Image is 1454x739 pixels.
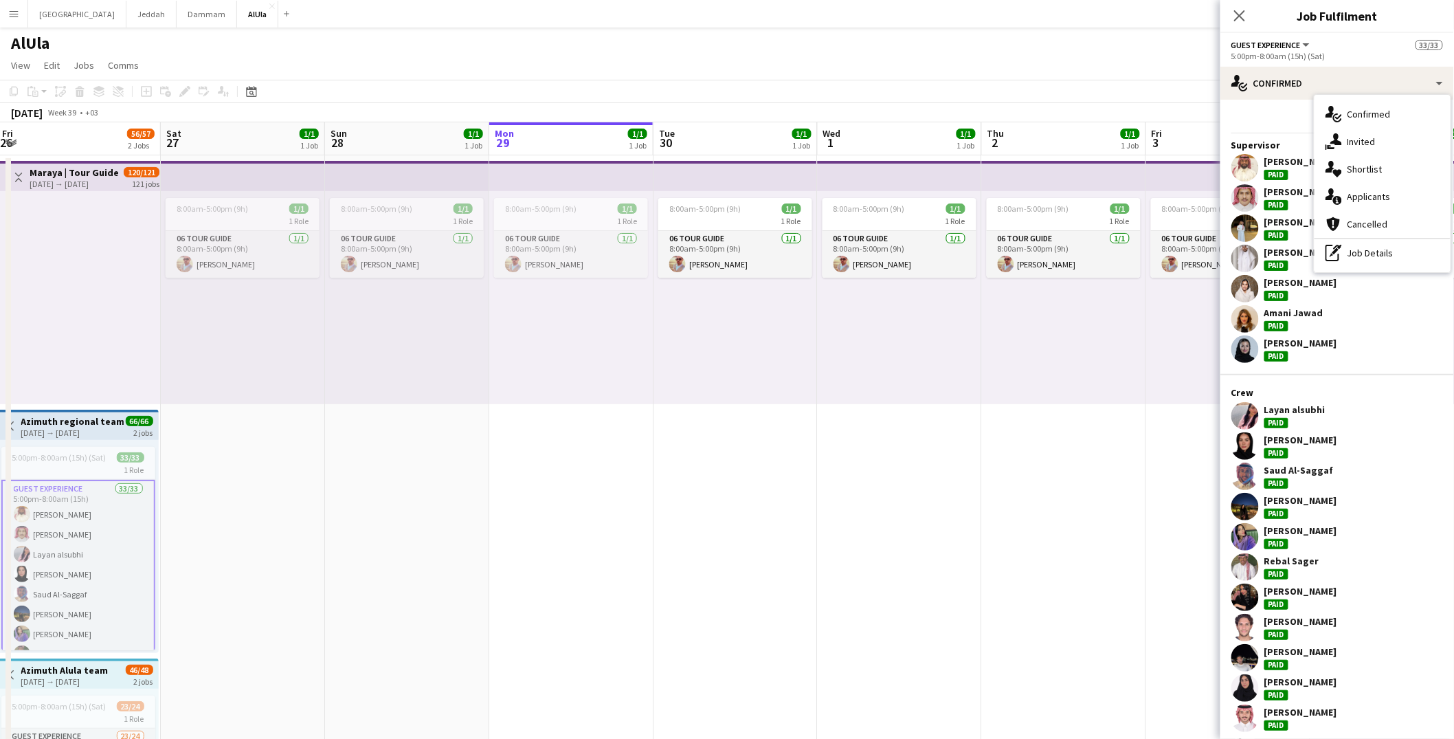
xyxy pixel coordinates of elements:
div: Paid [1264,660,1288,670]
span: 8:00am-5:00pm (9h) [341,203,412,214]
span: 1/1 [792,129,812,139]
div: 1 Job [629,140,647,151]
app-job-card: 8:00am-5:00pm (9h)1/11 Role06 Tour Guide1/18:00am-5:00pm (9h)[PERSON_NAME] [166,198,320,278]
div: 1 Job [465,140,482,151]
div: +03 [85,107,98,118]
span: Cancelled [1347,218,1388,230]
div: [DATE] → [DATE] [30,179,119,189]
span: View [11,59,30,71]
h3: Azimuth Alula team [21,664,109,676]
span: 2 [985,135,1005,151]
h1: AlUla [11,33,49,54]
div: [DATE] → [DATE] [21,428,124,438]
span: 46/48 [126,665,153,675]
div: Layan alsubhi [1264,404,1326,416]
app-card-role: 06 Tour Guide1/18:00am-5:00pm (9h)[PERSON_NAME] [1151,231,1305,278]
div: Paid [1264,478,1288,489]
div: [PERSON_NAME] [1264,186,1337,198]
div: [PERSON_NAME] [1264,337,1337,349]
button: Jeddah [126,1,177,27]
span: 1 Role [124,465,144,475]
span: 27 [164,135,181,151]
span: 8:00am-5:00pm (9h) [1162,203,1233,214]
span: 1 Role [289,216,309,226]
app-card-role: 06 Tour Guide1/18:00am-5:00pm (9h)[PERSON_NAME] [987,231,1141,278]
div: 1 Job [1121,140,1139,151]
span: Sat [166,127,181,140]
span: 1/1 [464,129,483,139]
div: [PERSON_NAME] [1264,276,1337,289]
app-job-card: 8:00am-5:00pm (9h)1/11 Role06 Tour Guide1/18:00am-5:00pm (9h)[PERSON_NAME] [987,198,1141,278]
div: [PERSON_NAME] [1264,585,1337,597]
div: Crew [1220,386,1454,399]
div: Paid [1264,291,1288,301]
div: Paid [1264,599,1288,610]
div: Paid [1264,351,1288,362]
div: Paid [1264,539,1288,549]
span: 1 Role [453,216,473,226]
a: View [5,56,36,74]
div: Paid [1264,261,1288,271]
span: Comms [108,59,139,71]
button: Guest Experience [1231,40,1312,50]
div: [PERSON_NAME] [1264,494,1337,507]
div: Rebal Sager [1264,555,1319,567]
app-job-card: 8:00am-5:00pm (9h)1/11 Role06 Tour Guide1/18:00am-5:00pm (9h)[PERSON_NAME] [658,198,812,278]
span: Fri [2,127,13,140]
span: 1/1 [946,203,965,214]
a: Edit [38,56,65,74]
span: Week 39 [45,107,80,118]
h3: Job Fulfilment [1220,7,1454,25]
div: Paid [1264,690,1288,701]
span: Fri [1152,127,1163,140]
span: 8:00am-5:00pm (9h) [177,203,248,214]
div: Paid [1264,569,1288,580]
span: 1/1 [1121,129,1140,139]
span: Invited [1347,135,1376,148]
span: 28 [328,135,347,151]
div: Paid [1264,418,1288,428]
app-job-card: 8:00am-5:00pm (9h)1/11 Role06 Tour Guide1/18:00am-5:00pm (9h)[PERSON_NAME] [330,198,484,278]
div: [PERSON_NAME] [1264,646,1337,658]
span: 120/121 [124,167,159,177]
span: Wed [823,127,841,140]
div: 2 jobs [134,675,153,687]
div: Paid [1264,230,1288,241]
div: 8:00am-5:00pm (9h)1/11 Role06 Tour Guide1/18:00am-5:00pm (9h)[PERSON_NAME] [1151,198,1305,278]
span: Sun [331,127,347,140]
span: 56/57 [127,129,155,139]
div: Paid [1264,321,1288,331]
div: Paid [1264,170,1288,180]
span: 1/1 [289,203,309,214]
h3: Maraya | Tour Guide [30,166,119,179]
span: 1/1 [957,129,976,139]
div: Supervisor [1220,139,1454,151]
div: [PERSON_NAME] [1264,525,1337,537]
app-card-role: 06 Tour Guide1/18:00am-5:00pm (9h)[PERSON_NAME] [823,231,976,278]
span: Edit [44,59,60,71]
h3: Azimuth regional team [21,415,124,428]
span: 1/1 [618,203,637,214]
div: 2 Jobs [128,140,154,151]
div: [PERSON_NAME] [1264,615,1337,628]
span: 8:00am-5:00pm (9h) [834,203,905,214]
span: 1 [821,135,841,151]
span: 1/1 [628,129,647,139]
button: [GEOGRAPHIC_DATA] [28,1,126,27]
span: 3 [1150,135,1163,151]
app-card-role: 06 Tour Guide1/18:00am-5:00pm (9h)[PERSON_NAME] [494,231,648,278]
span: 33/33 [117,452,144,463]
div: Amani Jawad [1264,307,1323,319]
div: [PERSON_NAME] [1264,676,1337,688]
div: 1 Job [300,140,318,151]
div: 8:00am-5:00pm (9h)1/11 Role06 Tour Guide1/18:00am-5:00pm (9h)[PERSON_NAME] [823,198,976,278]
span: Confirmed [1347,108,1391,120]
div: 2 jobs [134,426,153,438]
span: Mon [495,127,514,140]
span: 30 [657,135,675,151]
span: 5:00pm-8:00am (15h) (Sat) [12,452,107,463]
app-job-card: 5:00pm-8:00am (15h) (Sat)33/331 RoleGuest Experience33/335:00pm-8:00am (15h)[PERSON_NAME][PERSON_... [1,447,155,650]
